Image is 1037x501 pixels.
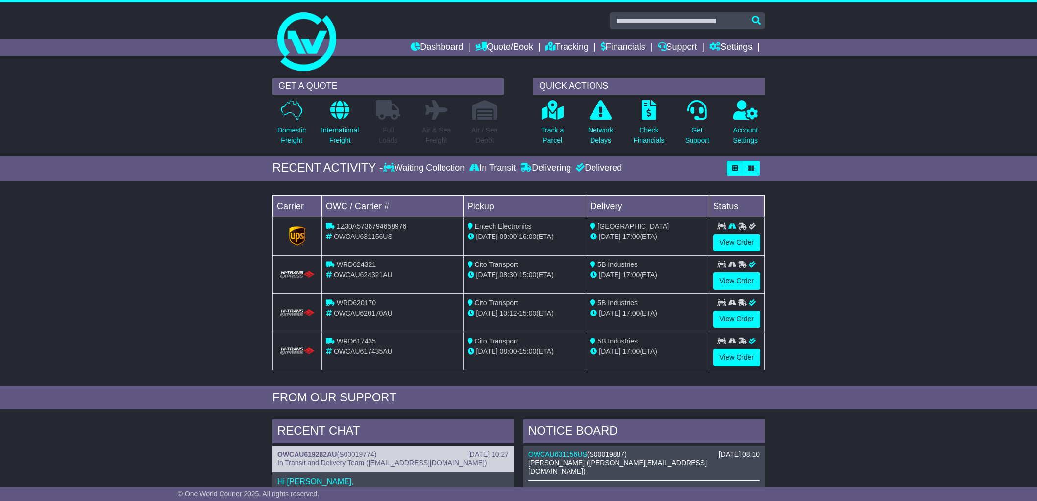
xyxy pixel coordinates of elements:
[476,309,498,317] span: [DATE]
[476,347,498,355] span: [DATE]
[279,270,316,280] img: HiTrans.png
[468,450,509,459] div: [DATE] 10:27
[545,39,589,56] a: Tracking
[476,233,498,240] span: [DATE]
[518,163,573,174] div: Delivering
[279,309,316,318] img: HiTrans.png
[519,233,536,240] span: 16:00
[713,311,760,328] a: View Order
[476,271,498,279] span: [DATE]
[337,261,376,268] span: WRD624321
[500,233,517,240] span: 09:00
[713,272,760,290] a: View Order
[334,347,393,355] span: OWCAU617435AU
[519,271,536,279] span: 15:00
[597,222,669,230] span: [GEOGRAPHIC_DATA]
[573,163,622,174] div: Delivered
[709,195,765,217] td: Status
[422,125,451,146] p: Air & Sea Freight
[599,309,620,317] span: [DATE]
[590,346,705,357] div: (ETA)
[475,222,532,230] span: Entech Electronics
[463,195,586,217] td: Pickup
[277,459,487,467] span: In Transit and Delivery Team ([EMAIL_ADDRESS][DOMAIN_NAME])
[339,450,374,458] span: S00019774
[277,450,509,459] div: ( )
[321,125,359,146] p: International Freight
[733,100,759,151] a: AccountSettings
[519,347,536,355] span: 15:00
[528,459,707,475] span: [PERSON_NAME] ([PERSON_NAME][EMAIL_ADDRESS][DOMAIN_NAME])
[533,78,765,95] div: QUICK ACTIONS
[658,39,697,56] a: Support
[590,232,705,242] div: (ETA)
[334,233,393,240] span: OWCAU631156US
[334,271,393,279] span: OWCAU624321AU
[541,125,564,146] p: Track a Parcel
[634,125,665,146] p: Check Financials
[277,125,306,146] p: Domestic Freight
[468,270,582,280] div: - (ETA)
[597,261,638,268] span: 5B Industries
[622,271,640,279] span: 17:00
[586,195,709,217] td: Delivery
[467,163,518,174] div: In Transit
[519,309,536,317] span: 15:00
[685,100,710,151] a: GetSupport
[733,125,758,146] p: Account Settings
[685,125,709,146] p: Get Support
[713,349,760,366] a: View Order
[500,347,517,355] span: 08:00
[590,450,625,458] span: S00019887
[528,450,587,458] a: OWCAU631156US
[277,450,337,458] a: OWCAU619282AU
[272,161,383,175] div: RECENT ACTIVITY -
[468,308,582,318] div: - (ETA)
[599,347,620,355] span: [DATE]
[468,232,582,242] div: - (ETA)
[289,226,306,246] img: GetCarrierServiceLogo
[411,39,463,56] a: Dashboard
[500,271,517,279] span: 08:30
[272,419,514,446] div: RECENT CHAT
[321,100,359,151] a: InternationalFreight
[588,125,613,146] p: Network Delays
[475,261,518,268] span: Cito Transport
[599,271,620,279] span: [DATE]
[601,39,645,56] a: Financials
[590,270,705,280] div: (ETA)
[597,299,638,307] span: 5B Industries
[334,309,393,317] span: OWCAU620170AU
[279,347,316,356] img: HiTrans.png
[468,346,582,357] div: - (ETA)
[273,195,322,217] td: Carrier
[528,450,760,459] div: ( )
[337,222,406,230] span: 1Z30A5736794658976
[277,100,306,151] a: DomesticFreight
[322,195,464,217] td: OWC / Carrier #
[541,100,564,151] a: Track aParcel
[337,299,376,307] span: WRD620170
[272,391,765,405] div: FROM OUR SUPPORT
[713,234,760,251] a: View Order
[383,163,467,174] div: Waiting Collection
[272,78,504,95] div: GET A QUOTE
[277,477,509,486] p: Hi [PERSON_NAME],
[337,337,376,345] span: WRD617435
[523,419,765,446] div: NOTICE BOARD
[475,299,518,307] span: Cito Transport
[588,100,614,151] a: NetworkDelays
[622,233,640,240] span: 17:00
[599,233,620,240] span: [DATE]
[471,125,498,146] p: Air / Sea Depot
[719,450,760,459] div: [DATE] 08:10
[597,337,638,345] span: 5B Industries
[376,125,400,146] p: Full Loads
[475,39,533,56] a: Quote/Book
[709,39,752,56] a: Settings
[178,490,320,498] span: © One World Courier 2025. All rights reserved.
[622,309,640,317] span: 17:00
[622,347,640,355] span: 17:00
[633,100,665,151] a: CheckFinancials
[590,308,705,318] div: (ETA)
